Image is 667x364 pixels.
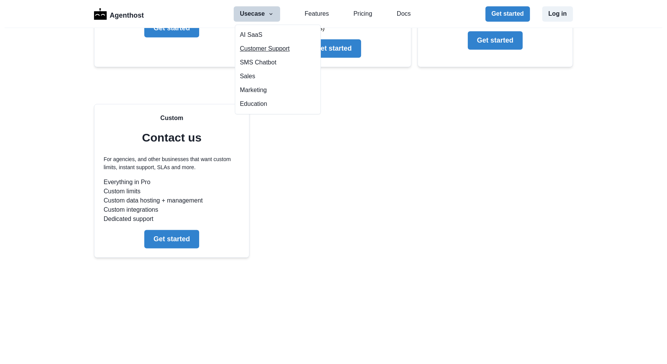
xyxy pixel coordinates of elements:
button: Education [235,97,320,111]
p: Contact us [142,129,201,146]
a: SMS Chatbot [235,56,320,69]
p: Custom data hosting + management [104,196,240,205]
button: Sales [235,69,320,83]
a: Features [305,9,329,18]
p: Custom limits [104,187,240,196]
img: Logo [94,8,107,20]
p: Agenthost [110,7,144,21]
button: Usecase [234,6,280,21]
button: Marketing [235,83,320,97]
button: AI SaaS [235,28,320,42]
p: Custom integrations [104,205,240,214]
a: Docs [397,9,411,18]
button: Log in [542,6,573,21]
button: Customer Support [235,42,320,56]
button: Get started [144,19,199,37]
button: Get started [468,31,523,49]
p: Custom [160,114,183,123]
a: LogoAgenthost [94,7,144,21]
button: Get started [306,39,361,58]
p: For agencies, and other businesses that want custom limits, instant support, SLAs and more. [104,155,240,171]
p: Everything in Pro [104,178,240,187]
button: Get started [144,230,199,248]
p: Dedicated support [104,214,240,224]
a: Pricing [353,9,372,18]
button: Get started [485,6,530,21]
